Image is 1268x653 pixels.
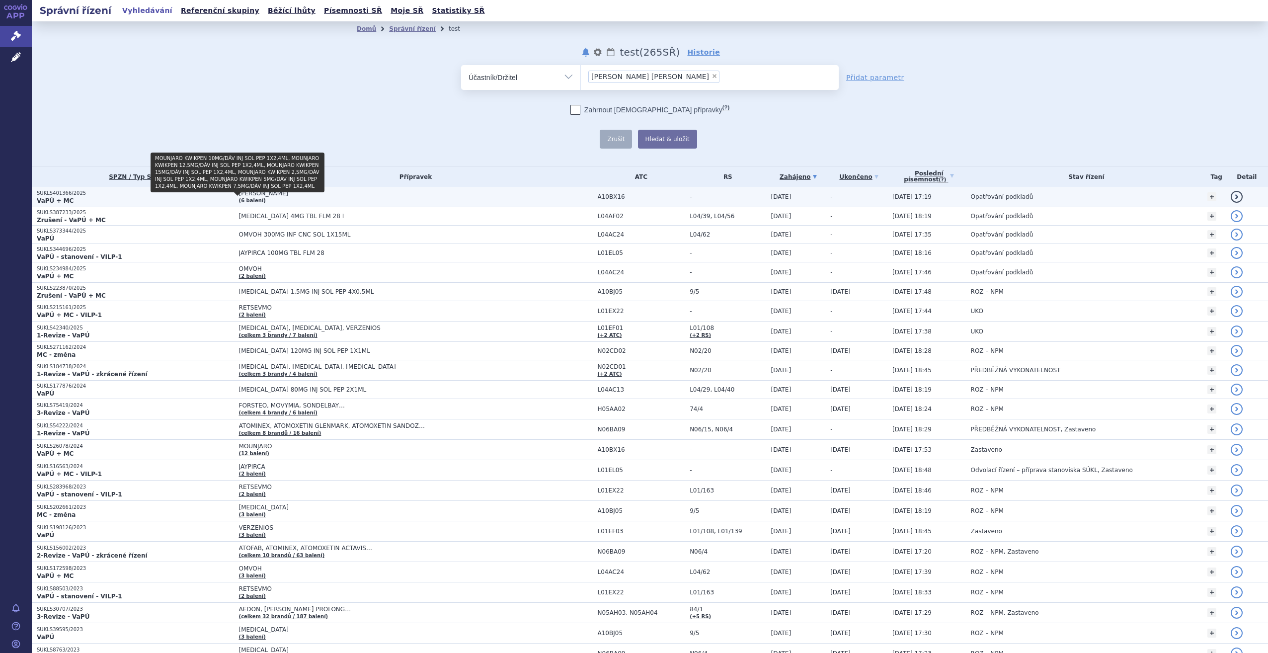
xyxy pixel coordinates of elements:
[239,312,266,318] a: (2 balení)
[239,402,487,409] span: FORSTEO, MOVYMIA, SONDELBAY…
[771,308,792,315] span: [DATE]
[971,249,1033,256] span: Opatřování podkladů
[37,565,234,572] p: SUKLS172598/2023
[388,4,426,17] a: Moje SŘ
[239,565,487,572] span: OMVOH
[37,325,234,331] p: SUKLS42340/2025
[971,569,1004,575] span: ROZ – NPM
[37,246,234,253] p: SUKLS344696/2025
[239,198,266,203] a: (6 balení)
[1231,444,1243,456] a: detail
[771,367,792,374] span: [DATE]
[771,386,792,393] span: [DATE]
[37,390,54,397] strong: VaPÚ
[690,406,766,412] span: 74/4
[722,104,729,111] abbr: (?)
[892,166,966,187] a: Poslednípísemnost(?)
[37,363,234,370] p: SUKLS184738/2024
[598,249,685,256] span: L01EL05
[690,446,766,453] span: -
[1207,248,1216,257] a: +
[971,288,1004,295] span: ROZ – NPM
[37,585,234,592] p: SUKLS88503/2023
[37,217,106,224] strong: Zrušení - VaPÚ + MC
[239,273,266,279] a: (2 balení)
[971,213,1033,220] span: Opatřování podkladů
[830,507,851,514] span: [DATE]
[591,73,709,80] span: [PERSON_NAME] [PERSON_NAME]
[690,367,766,374] span: N02/20
[37,572,74,579] strong: VaPÚ + MC
[1207,268,1216,277] a: +
[971,347,1004,354] span: ROZ – NPM
[1207,230,1216,239] a: +
[771,170,826,184] a: Zahájeno
[598,507,685,514] span: A10BJ05
[239,325,487,331] span: [MEDICAL_DATA], [MEDICAL_DATA], VERZENIOS
[1207,366,1216,375] a: +
[830,328,832,335] span: -
[830,406,851,412] span: [DATE]
[37,545,234,552] p: SUKLS156002/2023
[892,467,932,474] span: [DATE] 18:48
[830,347,851,354] span: [DATE]
[593,46,603,58] button: nastavení
[37,304,234,311] p: SUKLS215161/2025
[830,487,851,494] span: [DATE]
[830,288,851,295] span: [DATE]
[239,614,328,619] a: (celkem 32 brandů / 187 balení)
[598,332,622,338] a: (+2 ATC)
[1207,327,1216,336] a: +
[598,193,685,200] span: A10BX16
[971,386,1004,393] span: ROZ – NPM
[570,105,729,115] label: Zahrnout [DEMOGRAPHIC_DATA] přípravky
[971,231,1033,238] span: Opatřování podkladů
[429,4,487,17] a: Statistiky SŘ
[1231,384,1243,396] a: detail
[830,528,851,535] span: [DATE]
[37,606,234,613] p: SUKLS30707/2023
[771,406,792,412] span: [DATE]
[830,249,832,256] span: -
[598,548,685,555] span: N06BA09
[37,170,234,184] a: SPZN / Typ SŘ
[37,235,54,242] strong: VaPÚ
[1231,345,1243,357] a: detail
[690,487,766,494] span: L01/163
[37,197,74,204] strong: VaPÚ + MC
[690,308,766,315] span: -
[771,548,792,555] span: [DATE]
[1231,247,1243,259] a: detail
[771,347,792,354] span: [DATE]
[971,507,1004,514] span: ROZ – NPM
[771,487,792,494] span: [DATE]
[1231,485,1243,496] a: detail
[598,426,685,433] span: N06BA09
[37,292,106,299] strong: Zrušení - VaPÚ + MC
[37,504,234,511] p: SUKLS202661/2023
[830,589,851,596] span: [DATE]
[1207,506,1216,515] a: +
[690,288,766,295] span: 9/5
[239,231,487,238] span: OMVOH 300MG INF CNC SOL 1X15ML
[892,548,932,555] span: [DATE] 17:20
[771,528,792,535] span: [DATE]
[239,288,487,295] span: [MEDICAL_DATA] 1,5MG INJ SOL PEP 4X0,5ML
[1231,566,1243,578] a: detail
[598,213,685,220] span: L04AF02
[321,4,385,17] a: Písemnosti SŘ
[239,443,487,450] span: MOUNJARO
[722,70,728,82] input: [PERSON_NAME] [PERSON_NAME]
[239,213,487,220] span: [MEDICAL_DATA] 4MG TBL FLM 28 I
[892,213,932,220] span: [DATE] 18:19
[690,569,766,575] span: L04/62
[892,347,932,354] span: [DATE] 18:28
[234,166,593,187] th: Přípravek
[119,4,175,17] a: Vyhledávání
[37,332,89,339] strong: 1-Revize - VaPÚ
[239,524,487,531] span: VERZENIOS
[239,512,266,517] a: (3 balení)
[771,249,792,256] span: [DATE]
[598,406,685,412] span: H05AA02
[598,288,685,295] span: A10BJ05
